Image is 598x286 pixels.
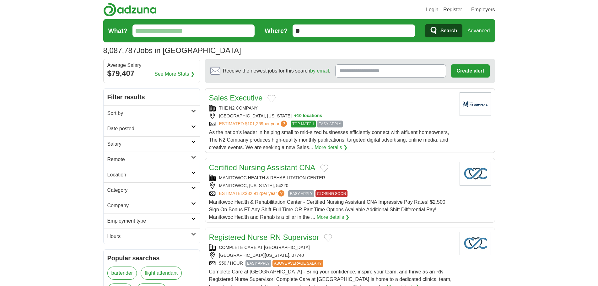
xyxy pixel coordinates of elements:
[104,213,200,229] a: Employment type
[107,253,196,263] h2: Popular searches
[104,182,200,198] a: Category
[104,152,200,167] a: Remote
[107,110,191,117] h2: Sort by
[209,113,455,119] div: [GEOGRAPHIC_DATA], [US_STATE]
[451,64,489,78] button: Create alert
[209,199,445,220] span: Manitowoc Health & Rehabilitation Center - Certified Nursing Assistant CNA Impressive Pay Rates! ...
[272,260,323,267] span: ABOVE AVERAGE SALARY
[209,260,455,267] div: $50 / HOUR
[471,6,495,13] a: Employers
[107,68,196,79] div: $79,407
[467,24,490,37] a: Advanced
[103,45,137,56] span: 8,087,787
[107,186,191,194] h2: Category
[267,95,276,102] button: Add to favorite jobs
[278,190,284,197] span: ?
[209,244,455,251] div: COMPLETE CARE AT [GEOGRAPHIC_DATA]
[219,190,286,197] a: ESTIMATED:$32,912per year?
[443,6,462,13] a: Register
[317,213,350,221] a: More details ❯
[245,121,263,126] span: $101,269
[315,190,348,197] span: CLOSING SOON
[460,92,491,116] img: Company logo
[209,233,319,241] a: Registered Nurse-RN Supervisor
[320,165,328,172] button: Add to favorite jobs
[426,6,438,13] a: Login
[209,175,455,181] div: MANITOWOC HEALTH & REHABILITATION CENTER
[219,121,288,127] a: ESTIMATED:$101,269per year?
[108,26,127,35] label: What?
[104,136,200,152] a: Salary
[440,24,457,37] span: Search
[107,171,191,179] h2: Location
[107,140,191,148] h2: Salary
[223,67,330,75] span: Receive the newest jobs for this search :
[310,68,329,73] a: by email
[104,229,200,244] a: Hours
[460,232,491,255] img: Company logo
[209,130,449,150] span: As the nation’s leader in helping small to mid-sized businesses efficiently connect with affluent...
[209,163,315,172] a: Certified Nursing Assistant CNA
[209,94,263,102] a: Sales Executive
[103,3,157,17] img: Adzuna logo
[425,24,462,37] button: Search
[209,182,455,189] div: MANITOWOC, [US_STATE], 54220
[104,167,200,182] a: Location
[104,198,200,213] a: Company
[265,26,288,35] label: Where?
[460,162,491,186] img: Company logo
[291,121,315,127] span: TOP MATCH
[315,144,347,151] a: More details ❯
[107,267,137,280] a: bartender
[107,63,196,68] div: Average Salary
[294,113,297,119] span: +
[104,89,200,105] h2: Filter results
[107,156,191,163] h2: Remote
[324,234,332,242] button: Add to favorite jobs
[281,121,287,127] span: ?
[209,105,455,111] div: THE N2 COMPANY
[103,46,241,55] h1: Jobs in [GEOGRAPHIC_DATA]
[245,191,261,196] span: $32,912
[288,190,314,197] span: EASY APPLY
[294,113,322,119] button: +10 locations
[107,217,191,225] h2: Employment type
[107,202,191,209] h2: Company
[317,121,343,127] span: EASY APPLY
[154,70,195,78] a: See More Stats ❯
[141,267,182,280] a: flight attendant
[107,233,191,240] h2: Hours
[107,125,191,132] h2: Date posted
[104,105,200,121] a: Sort by
[209,252,455,259] div: [GEOGRAPHIC_DATA][US_STATE], 07740
[104,121,200,136] a: Date posted
[245,260,271,267] span: EASY APPLY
